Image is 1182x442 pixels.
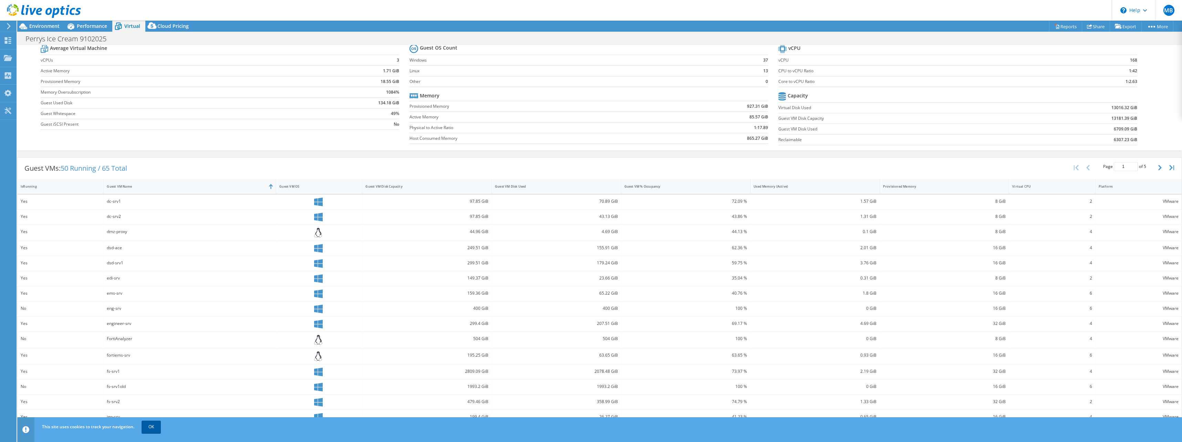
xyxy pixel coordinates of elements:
[1012,290,1092,297] div: 6
[50,45,107,52] b: Average Virtual Machine
[21,198,100,205] div: Yes
[1012,413,1092,421] div: 4
[624,228,747,235] div: 44.13 %
[1126,78,1137,85] b: 1:2.63
[1114,162,1138,171] input: jump to page
[495,290,618,297] div: 65.22 GiB
[107,368,273,375] div: fs-srv1
[624,305,747,312] div: 100 %
[1099,274,1179,282] div: VMware
[365,290,488,297] div: 159.36 GiB
[1082,21,1110,32] a: Share
[495,413,618,421] div: 26.27 GiB
[1012,228,1092,235] div: 4
[624,213,747,220] div: 43.86 %
[1099,383,1179,390] div: VMware
[778,104,1013,111] label: Virtual Disk Used
[142,421,161,433] a: OK
[778,67,1055,74] label: CPU to vCPU Ratio
[1141,21,1173,32] a: More
[1130,57,1137,64] b: 168
[1099,184,1170,189] div: Platform
[624,184,739,189] div: Guest VM % Occupancy
[21,368,100,375] div: Yes
[107,413,273,421] div: ign-srv
[21,259,100,267] div: Yes
[624,198,747,205] div: 72.09 %
[21,290,100,297] div: Yes
[1099,244,1179,252] div: VMware
[365,213,488,220] div: 97.85 GiB
[18,158,134,179] div: Guest VMs:
[21,305,100,312] div: No
[1111,104,1137,111] b: 13016.32 GiB
[1099,198,1179,205] div: VMware
[788,92,808,99] b: Capacity
[420,92,439,99] b: Memory
[41,110,313,117] label: Guest Whitespace
[495,198,618,205] div: 70.89 GiB
[1099,368,1179,375] div: VMware
[754,290,877,297] div: 1.8 GiB
[754,383,877,390] div: 0 GiB
[1114,136,1137,143] b: 6307.23 GiB
[624,383,747,390] div: 100 %
[365,320,488,327] div: 299.4 GiB
[394,121,399,128] b: No
[624,320,747,327] div: 69.17 %
[22,35,117,43] h1: Perrys Ice Cream 9102025
[624,398,747,406] div: 74.79 %
[495,228,618,235] div: 4.69 GiB
[754,368,877,375] div: 2.19 GiB
[883,244,1006,252] div: 16 GiB
[1099,335,1179,343] div: VMware
[883,351,1006,359] div: 16 GiB
[754,184,868,189] div: Used Memory (Active)
[754,274,877,282] div: 0.31 GiB
[107,259,273,267] div: dsd-srv1
[883,290,1006,297] div: 16 GiB
[1012,320,1092,327] div: 4
[1012,368,1092,375] div: 4
[1012,305,1092,312] div: 6
[1099,259,1179,267] div: VMware
[409,103,664,110] label: Provisioned Memory
[77,23,107,29] span: Performance
[1049,21,1082,32] a: Reports
[495,305,618,312] div: 400 GiB
[1099,213,1179,220] div: VMware
[778,136,1013,143] label: Reclaimable
[1103,162,1146,171] span: Page of
[41,78,313,85] label: Provisioned Memory
[107,244,273,252] div: dsd-ace
[383,67,399,74] b: 1.71 GiB
[1110,21,1142,32] a: Export
[763,57,768,64] b: 37
[624,335,747,343] div: 100 %
[365,335,488,343] div: 504 GiB
[778,126,1013,133] label: Guest VM Disk Used
[749,114,768,120] b: 85.57 GiB
[107,228,273,235] div: dmz-proxy
[279,184,351,189] div: Guest VM OS
[365,351,488,359] div: 195.25 GiB
[1099,351,1179,359] div: VMware
[778,115,1013,122] label: Guest VM Disk Capacity
[397,57,399,64] b: 3
[42,424,134,430] span: This site uses cookies to track your navigation.
[1099,320,1179,327] div: VMware
[883,368,1006,375] div: 32 GiB
[365,274,488,282] div: 149.37 GiB
[124,23,140,29] span: Virtual
[624,351,747,359] div: 63.65 %
[754,413,877,421] div: 0.65 GiB
[365,198,488,205] div: 97.85 GiB
[107,198,273,205] div: dc-srv1
[21,383,100,390] div: No
[1012,213,1092,220] div: 2
[754,244,877,252] div: 2.01 GiB
[747,103,768,110] b: 927.31 GiB
[386,89,399,96] b: 1084%
[41,99,313,106] label: Guest Used Disk
[107,383,273,390] div: fs-srv1old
